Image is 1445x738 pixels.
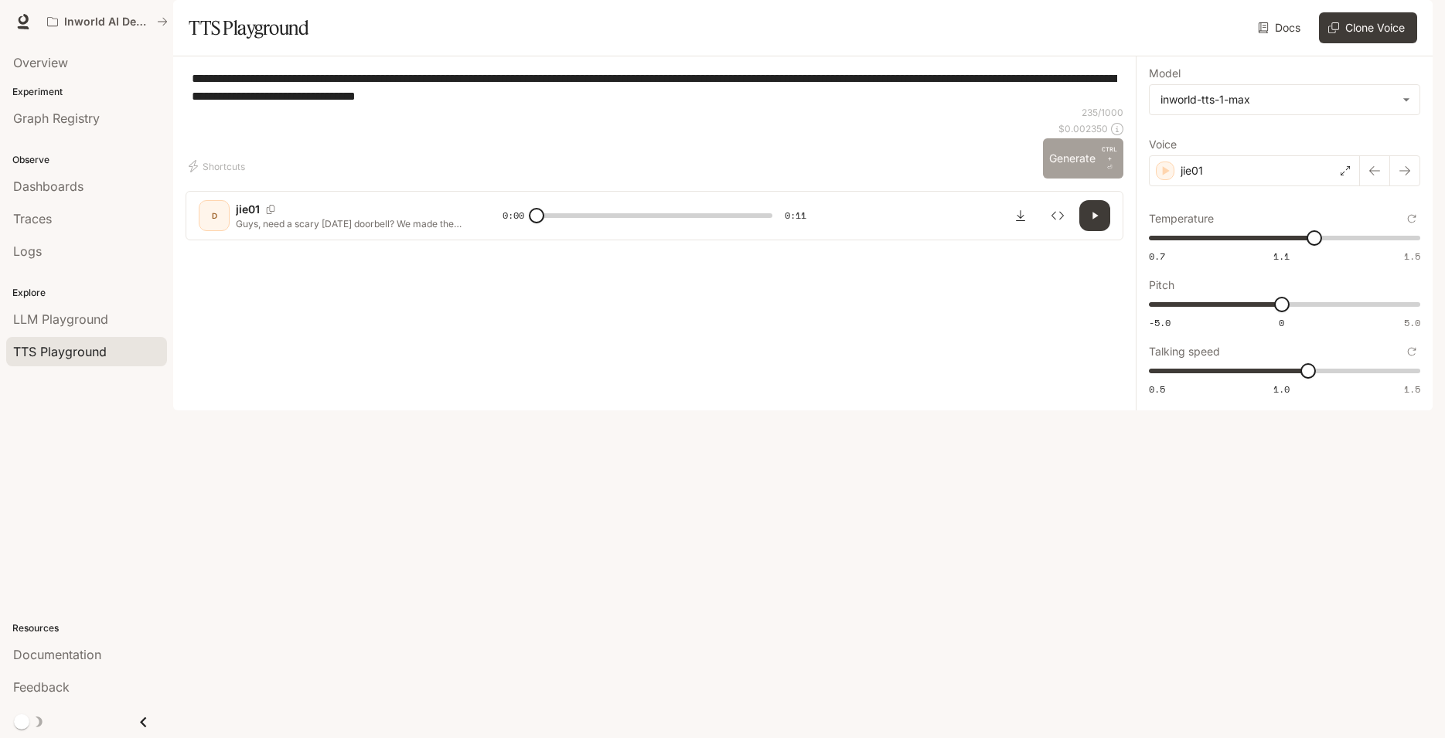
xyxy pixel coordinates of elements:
button: Copy Voice ID [260,205,281,214]
div: inworld-tts-1-max [1160,92,1395,107]
p: Talking speed [1149,346,1220,357]
a: Docs [1255,12,1307,43]
p: 235 / 1000 [1082,106,1123,119]
span: 0:00 [503,208,524,223]
p: $ 0.002350 [1058,122,1108,135]
p: jie01 [236,202,260,217]
p: jie01 [1181,163,1203,179]
button: Reset to default [1403,210,1420,227]
p: Pitch [1149,280,1174,291]
button: All workspaces [40,6,175,37]
div: D [202,203,227,228]
span: 0.7 [1149,250,1165,263]
span: 0.5 [1149,383,1165,396]
button: Download audio [1005,200,1036,231]
button: Clone Voice [1319,12,1417,43]
span: 1.1 [1273,250,1290,263]
span: 1.5 [1404,250,1420,263]
p: Model [1149,68,1181,79]
button: Reset to default [1403,343,1420,360]
span: 1.0 [1273,383,1290,396]
button: Shortcuts [186,154,251,179]
p: Guys, need a scary [DATE] doorbell? We made the world's first one with spooky animated eyes and v... [236,217,465,230]
p: Voice [1149,139,1177,150]
span: 5.0 [1404,316,1420,329]
p: CTRL + [1102,145,1117,163]
span: -5.0 [1149,316,1171,329]
p: ⏎ [1102,145,1117,172]
span: 0 [1279,316,1284,329]
p: Inworld AI Demos [64,15,151,29]
p: Temperature [1149,213,1214,224]
button: GenerateCTRL +⏎ [1043,138,1123,179]
span: 0:11 [785,208,806,223]
div: inworld-tts-1-max [1150,85,1419,114]
button: Inspect [1042,200,1073,231]
h1: TTS Playground [189,12,308,43]
span: 1.5 [1404,383,1420,396]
